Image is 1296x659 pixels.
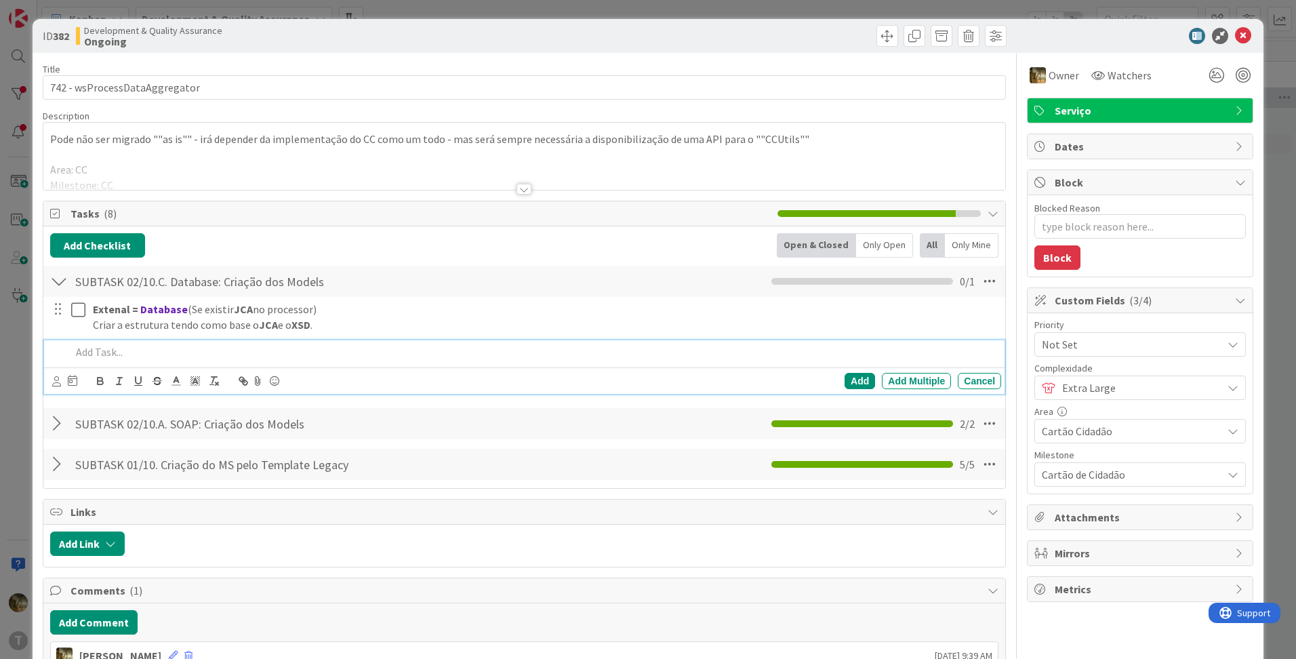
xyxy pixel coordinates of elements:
span: Owner [1049,67,1079,83]
button: Block [1034,245,1080,270]
span: Cartão Cidadão [1042,422,1215,441]
span: Block [1055,174,1228,191]
div: Area [1034,407,1246,416]
input: Add Checklist... [70,452,376,477]
span: Attachments [1055,509,1228,525]
input: type card name here... [43,75,1006,100]
button: Add Comment [50,610,138,635]
p: Criar a estrutura tendo como base o e o . [93,317,996,333]
span: Custom Fields [1055,292,1228,308]
strong: JCA [259,318,278,332]
div: Milestone [1034,450,1246,460]
span: Cartão de Cidadão [1042,465,1215,484]
span: Serviço [1055,102,1228,119]
span: Dates [1055,138,1228,155]
div: Add Multiple [882,373,951,389]
p: (Se existir no processor) [93,302,996,317]
span: Metrics [1055,581,1228,597]
b: Ongoing [84,36,222,47]
div: Cancel [958,373,1001,389]
img: JC [1030,67,1046,83]
span: Links [70,504,981,520]
strong: Extenal = [93,302,138,316]
span: Description [43,110,89,122]
span: Tasks [70,205,771,222]
input: Add Checklist... [70,412,376,436]
label: Title [43,63,60,75]
span: Support [28,2,62,18]
span: Comments [70,582,981,599]
button: Add Checklist [50,233,145,258]
p: Pode não ser migrado ""as is"" - irá depender da implementação do CC como um todo - mas será semp... [50,132,998,147]
span: ID [43,28,69,44]
b: 382 [53,29,69,43]
div: All [920,233,945,258]
span: 2 / 2 [960,416,975,432]
span: Mirrors [1055,545,1228,561]
div: Only Mine [945,233,998,258]
strong: Database [140,302,188,316]
button: Add Link [50,532,125,556]
span: ( 8 ) [104,207,117,220]
strong: JCA [234,302,253,316]
span: Not Set [1042,335,1215,354]
div: Add [845,373,875,389]
input: Add Checklist... [70,269,376,294]
span: ( 3/4 ) [1129,294,1152,307]
strong: XSD [291,318,310,332]
div: Complexidade [1034,363,1246,373]
div: Only Open [856,233,913,258]
span: Extra Large [1062,378,1215,397]
div: Open & Closed [777,233,856,258]
span: Development & Quality Assurance [84,25,222,36]
span: 5 / 5 [960,456,975,473]
span: 0 / 1 [960,273,975,289]
span: Watchers [1108,67,1152,83]
span: ( 1 ) [129,584,142,597]
div: Priority [1034,320,1246,329]
label: Blocked Reason [1034,202,1100,214]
